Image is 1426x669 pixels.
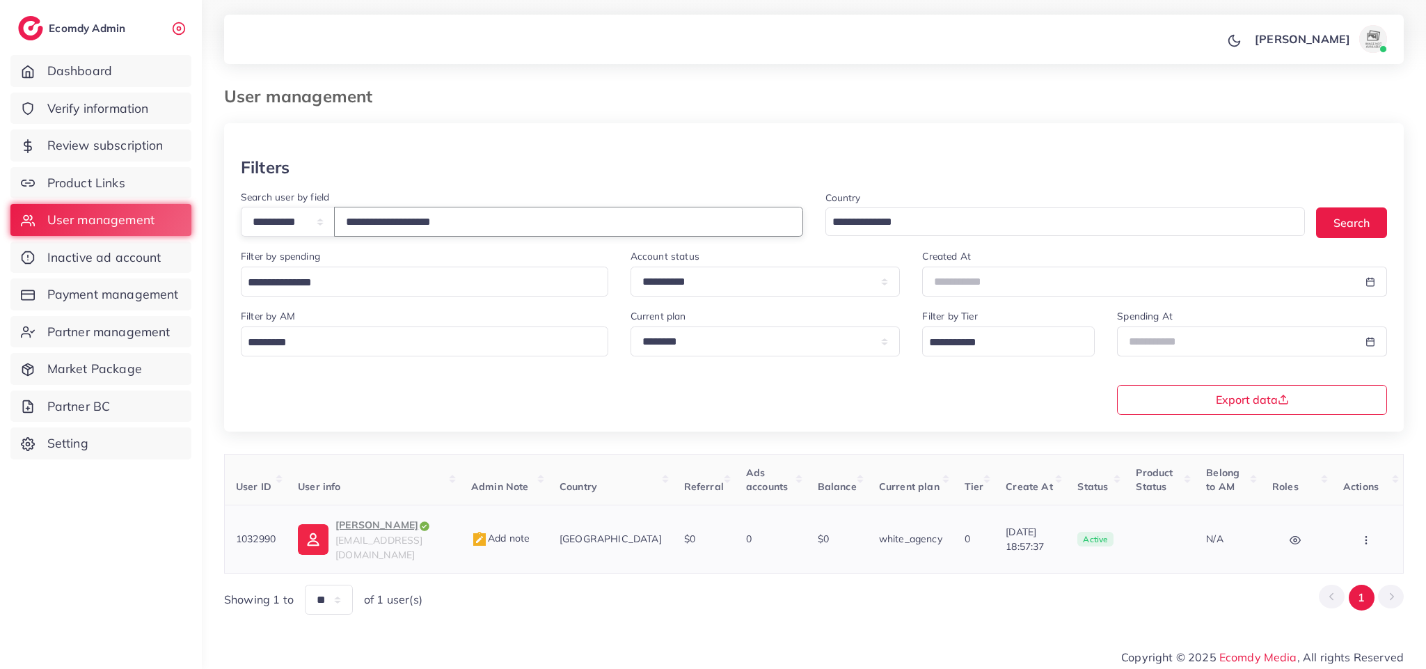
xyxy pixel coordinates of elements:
[10,353,191,385] a: Market Package
[10,204,191,236] a: User management
[1136,466,1173,493] span: Product Status
[243,272,590,294] input: Search for option
[631,309,686,323] label: Current plan
[298,524,328,555] img: ic-user-info.36bf1079.svg
[471,532,530,544] span: Add note
[560,480,597,493] span: Country
[1077,480,1108,493] span: Status
[1247,25,1393,53] a: [PERSON_NAME]avatar
[1206,466,1239,493] span: Belong to AM
[298,517,449,562] a: [PERSON_NAME][EMAIL_ADDRESS][DOMAIN_NAME]
[241,309,295,323] label: Filter by AM
[335,534,422,560] span: [EMAIL_ADDRESS][DOMAIN_NAME]
[1255,31,1350,47] p: [PERSON_NAME]
[1343,480,1379,493] span: Actions
[335,517,449,533] p: [PERSON_NAME]
[10,391,191,423] a: Partner BC
[47,249,161,267] span: Inactive ad account
[684,533,695,545] span: $0
[560,533,662,545] span: [GEOGRAPHIC_DATA]
[241,249,320,263] label: Filter by spending
[47,62,112,80] span: Dashboard
[1319,585,1404,611] ul: Pagination
[49,22,129,35] h2: Ecomdy Admin
[10,93,191,125] a: Verify information
[1117,309,1173,323] label: Spending At
[1219,650,1297,664] a: Ecomdy Media
[1359,25,1387,53] img: avatar
[243,332,590,354] input: Search for option
[746,533,752,545] span: 0
[18,16,129,40] a: logoEcomdy Admin
[825,207,1306,236] div: Search for option
[47,398,111,416] span: Partner BC
[224,592,294,608] span: Showing 1 to
[241,157,290,178] h3: Filters
[10,129,191,162] a: Review subscription
[47,285,179,304] span: Payment management
[471,531,488,548] img: admin_note.cdd0b510.svg
[922,249,971,263] label: Created At
[47,323,171,341] span: Partner management
[47,136,164,155] span: Review subscription
[684,480,724,493] span: Referral
[1006,525,1055,553] span: [DATE] 18:57:37
[818,533,829,545] span: $0
[241,267,608,297] div: Search for option
[1216,394,1289,405] span: Export data
[631,249,699,263] label: Account status
[241,190,329,204] label: Search user by field
[47,100,149,118] span: Verify information
[922,309,977,323] label: Filter by Tier
[1006,480,1052,493] span: Create At
[10,55,191,87] a: Dashboard
[10,427,191,459] a: Setting
[10,242,191,274] a: Inactive ad account
[471,480,529,493] span: Admin Note
[1349,585,1374,611] button: Go to page 1
[47,434,88,452] span: Setting
[827,212,1288,233] input: Search for option
[10,316,191,348] a: Partner management
[418,520,431,533] img: icon-tick.de4e08dc.svg
[10,167,191,199] a: Product Links
[1297,649,1404,666] span: , All rights Reserved
[818,480,857,493] span: Balance
[236,480,271,493] span: User ID
[965,533,970,545] span: 0
[241,326,608,356] div: Search for option
[47,174,125,192] span: Product Links
[47,211,155,229] span: User management
[364,592,422,608] span: of 1 user(s)
[10,278,191,310] a: Payment management
[18,16,43,40] img: logo
[1077,532,1114,547] span: active
[47,360,142,378] span: Market Package
[922,326,1095,356] div: Search for option
[746,466,788,493] span: Ads accounts
[1316,207,1387,237] button: Search
[1272,480,1299,493] span: Roles
[1121,649,1404,666] span: Copyright © 2025
[924,332,1077,354] input: Search for option
[879,480,940,493] span: Current plan
[965,480,984,493] span: Tier
[879,533,942,545] span: white_agency
[236,533,276,545] span: 1032990
[224,86,383,107] h3: User management
[298,480,340,493] span: User info
[825,191,861,205] label: Country
[1206,533,1223,545] span: N/A
[1117,385,1387,415] button: Export data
